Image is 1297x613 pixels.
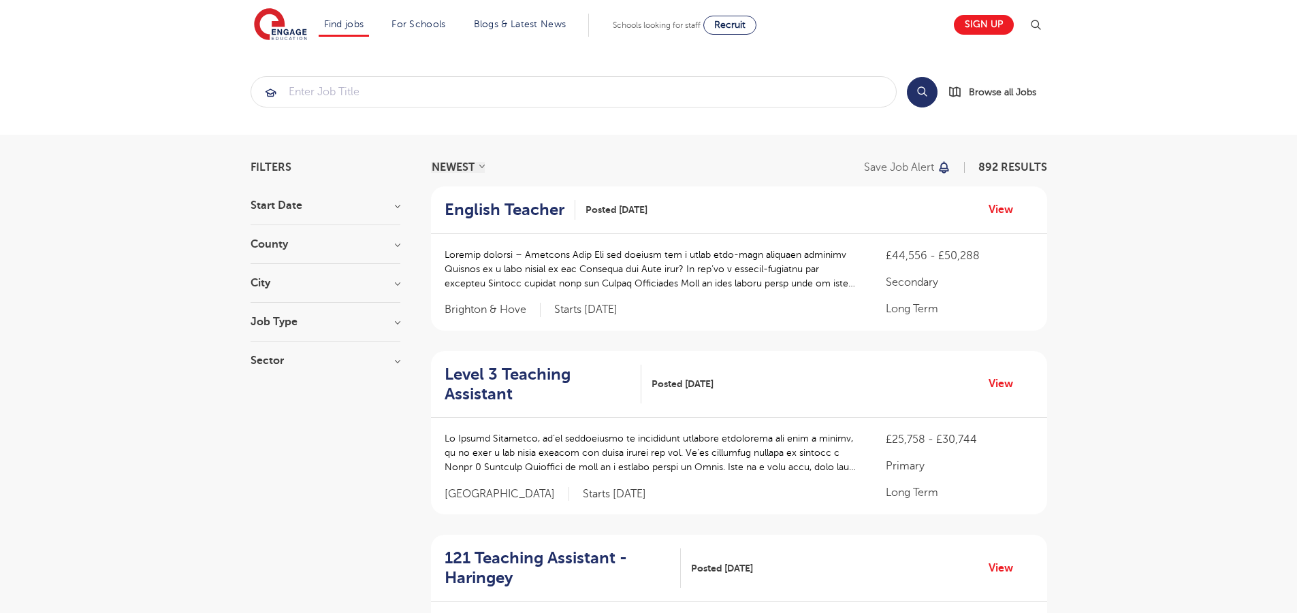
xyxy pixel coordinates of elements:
input: Submit [251,77,896,107]
a: View [989,201,1023,218]
span: Posted [DATE] [691,561,753,576]
h3: Start Date [251,200,400,211]
div: Submit [251,76,897,107]
h3: City [251,278,400,288]
a: Browse all Jobs [948,84,1047,100]
button: Save job alert [864,162,952,173]
a: 121 Teaching Assistant - Haringey [445,548,682,588]
p: Lo Ipsumd Sitametco, ad’el seddoeiusmo te incididunt utlabore etdolorema ali enim a minimv, qu no... [445,431,859,474]
a: English Teacher [445,200,575,220]
span: Brighton & Hove [445,303,541,317]
span: Filters [251,162,291,173]
span: Posted [DATE] [652,377,714,391]
h2: English Teacher [445,200,564,220]
a: Find jobs [324,19,364,29]
span: 892 RESULTS [978,161,1047,173]
span: Recruit [714,20,746,30]
p: Save job alert [864,162,934,173]
span: Schools looking for staff [613,20,701,30]
a: For Schools [391,19,445,29]
span: [GEOGRAPHIC_DATA] [445,487,569,501]
p: Long Term [886,484,1033,501]
p: Long Term [886,301,1033,317]
span: Browse all Jobs [969,84,1036,100]
p: Secondary [886,274,1033,291]
p: £25,758 - £30,744 [886,431,1033,448]
a: Blogs & Latest News [474,19,566,29]
button: Search [907,77,938,107]
h3: County [251,239,400,250]
p: Starts [DATE] [583,487,646,501]
a: Level 3 Teaching Assistant [445,365,641,404]
a: Recruit [703,16,756,35]
h2: Level 3 Teaching Assistant [445,365,630,404]
p: Primary [886,458,1033,474]
p: Loremip dolorsi – Ametcons Adip Eli sed doeiusm tem i utlab etdo-magn aliquaen adminimv Quisnos e... [445,248,859,291]
h3: Job Type [251,316,400,327]
a: Sign up [954,15,1014,35]
p: £44,556 - £50,288 [886,248,1033,264]
p: Starts [DATE] [554,303,618,317]
h2: 121 Teaching Assistant - Haringey [445,548,671,588]
a: View [989,375,1023,393]
img: Engage Education [254,8,307,42]
h3: Sector [251,355,400,366]
span: Posted [DATE] [586,203,647,217]
a: View [989,559,1023,577]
